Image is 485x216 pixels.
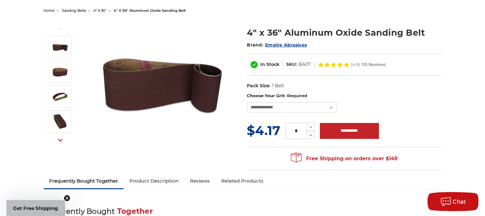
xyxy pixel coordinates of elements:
[52,113,68,129] img: 4" x 36" Sanding Belt - AOX
[428,192,479,211] button: Chat
[299,61,311,68] dd: BA07
[44,8,55,13] a: home
[261,61,280,67] span: In Stock
[247,26,442,39] h1: 4" x 36" Aluminum Oxide Sanding Belt
[53,133,68,147] button: Next
[247,123,281,138] span: $4.17
[247,42,264,48] span: Brand:
[114,8,186,13] span: 4" x 36" aluminum oxide sanding belt
[117,207,153,216] span: Together
[52,64,68,80] img: 4" x 36" AOX Sanding Belt
[62,8,86,13] a: sanding belts
[286,61,297,68] dt: SKU:
[216,174,269,188] a: Related Products
[94,8,107,13] a: 4" x 36"
[52,39,68,55] img: 4" x 36" Aluminum Oxide Sanding Belt
[184,174,216,188] a: Reviews
[52,89,68,104] img: 4" x 36" Sanding Belt - Aluminum Oxide
[44,207,115,216] span: Frequently Bought
[351,62,360,67] span: (4.9)
[64,195,70,201] button: Close teaser
[13,205,58,211] span: Get Free Shipping
[247,93,442,99] label: Choose Your Grit:
[53,22,68,36] button: Previous
[265,42,307,48] a: Empire Abrasives
[453,199,466,205] span: Chat
[291,152,398,165] span: Free Shipping on orders over $149
[287,93,307,98] small: Required
[98,20,226,147] img: 4" x 36" Aluminum Oxide Sanding Belt
[6,200,65,216] div: Get Free ShippingClose teaser
[362,62,386,67] span: 110 Reviews
[272,83,284,89] dd: 1 Belt
[44,174,124,188] a: Frequently Bought Together
[124,174,184,188] a: Product Description
[247,83,271,89] dt: Pack Size:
